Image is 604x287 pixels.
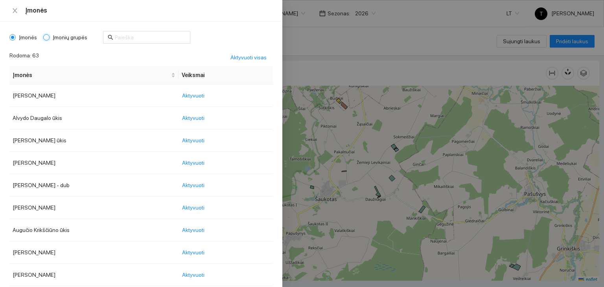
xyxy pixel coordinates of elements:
button: Aktyvuoti [182,179,211,191]
span: Įmonės [16,33,40,42]
span: close [12,7,18,14]
button: Close [9,7,20,15]
td: [PERSON_NAME] [9,85,179,107]
input: Paieška [115,33,186,42]
td: [PERSON_NAME] [9,241,179,264]
th: Veiksmai [179,66,273,85]
td: Augučio Krikščiūno ūkis [9,219,179,241]
span: search [108,35,113,40]
span: Įmonės [13,71,169,79]
td: [PERSON_NAME] ūkis [9,129,179,152]
td: [PERSON_NAME] [9,197,179,219]
span: Aktyvuoti [182,136,204,145]
span: Rodoma: 63 [9,51,39,64]
td: [PERSON_NAME] [9,264,179,286]
td: [PERSON_NAME] [9,152,179,174]
button: Aktyvuoti [182,224,211,236]
button: Aktyvuoti [182,112,211,124]
span: Aktyvuoti [182,270,204,279]
button: Aktyvuoti [182,201,211,214]
th: this column's title is Įmonės,this column is sortable [9,66,179,85]
td: Alvydo Daugalo ūkis [9,107,179,129]
button: Aktyvuoti [182,246,211,259]
span: Įmonių grupės [50,33,90,42]
button: Aktyvuoti [182,134,211,147]
span: Aktyvuoti [182,226,204,234]
span: Aktyvuoti [182,203,204,212]
span: Aktyvuoti [182,181,204,189]
span: Aktyvuoti [182,158,204,167]
span: Aktyvuoti [182,91,204,100]
span: Aktyvuoti [182,248,204,257]
button: Aktyvuoti [182,156,211,169]
button: Aktyvuoti visas [224,51,273,64]
span: Aktyvuoti visas [230,53,267,62]
span: Aktyvuoti [182,114,204,122]
td: [PERSON_NAME] - dub [9,174,179,197]
div: Įmonės [25,6,273,15]
button: Aktyvuoti [182,269,211,281]
button: Aktyvuoti [182,89,211,102]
